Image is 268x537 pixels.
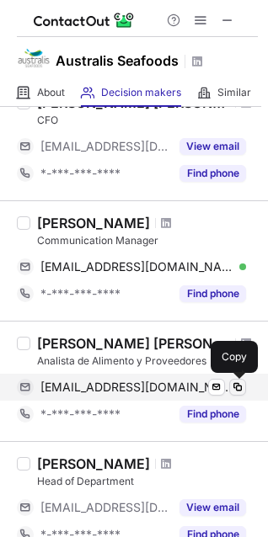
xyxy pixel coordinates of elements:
div: CFO [37,113,258,128]
img: 075852f47144f6c458d490d509456eb0 [17,41,51,75]
div: Analista de Alimento y Proveedores [37,354,258,369]
h1: Australis Seafoods [56,51,179,71]
span: [EMAIL_ADDRESS][DOMAIN_NAME] [40,139,169,154]
div: Communication Manager [37,233,258,248]
span: About [37,86,65,99]
span: Decision makers [101,86,181,99]
div: [PERSON_NAME] [PERSON_NAME] [37,335,230,352]
button: Reveal Button [180,165,246,182]
span: [EMAIL_ADDRESS][DOMAIN_NAME] [40,380,233,395]
div: Head of Department [37,474,258,489]
button: Reveal Button [180,406,246,423]
button: Reveal Button [180,285,246,302]
img: ContactOut v5.3.10 [34,10,135,30]
div: [PERSON_NAME] [37,215,150,231]
div: [PERSON_NAME] [37,455,150,472]
span: Similar [217,86,251,99]
span: [EMAIL_ADDRESS][DOMAIN_NAME] [40,259,233,274]
button: Reveal Button [180,138,246,155]
button: Reveal Button [180,499,246,516]
span: [EMAIL_ADDRESS][DOMAIN_NAME] [40,500,169,515]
